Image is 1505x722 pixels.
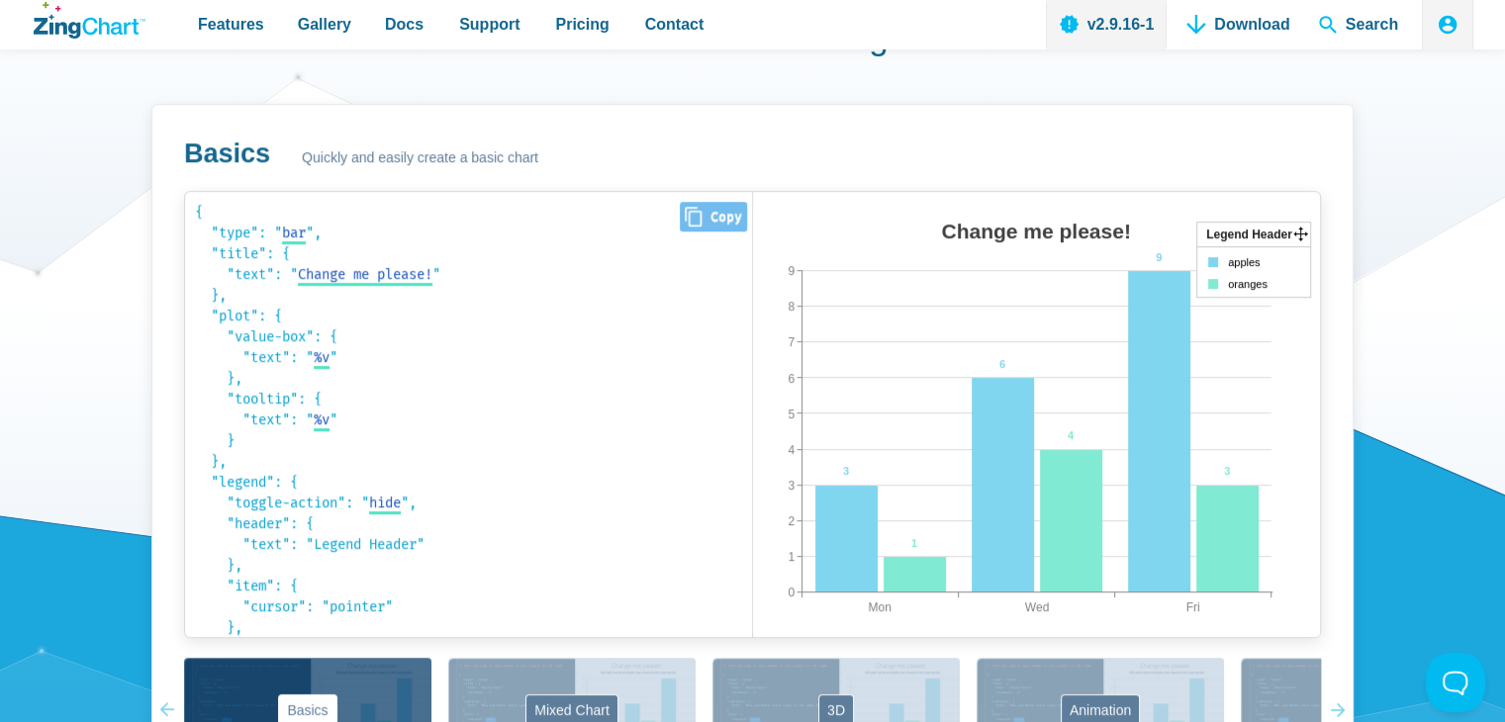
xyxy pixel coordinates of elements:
span: Pricing [555,11,609,38]
h3: Basics [184,136,270,171]
iframe: Toggle Customer Support [1426,653,1485,712]
span: %v [314,349,329,366]
code: { "type": " ", "title": { "text": " " }, "plot": { "value-box": { "text": " " }, "tooltip": { "te... [195,202,742,627]
a: ZingChart Logo. Click to return to the homepage [34,2,145,39]
span: %v [314,411,329,428]
span: Contact [645,11,705,38]
span: Features [198,11,264,38]
span: Quickly and easily create a basic chart [302,146,538,170]
span: Support [459,11,519,38]
tspan: Legend Header [1206,227,1292,241]
span: hide [369,495,401,511]
span: bar [282,225,306,241]
span: Change me please! [298,266,432,283]
span: Gallery [298,11,351,38]
span: Docs [385,11,423,38]
tspan: 3 [1224,465,1230,477]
